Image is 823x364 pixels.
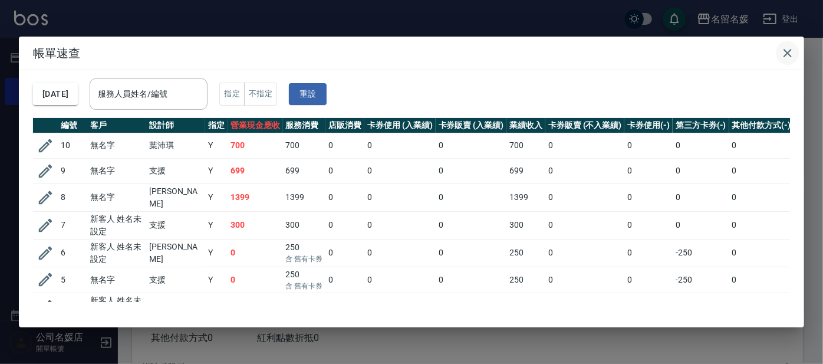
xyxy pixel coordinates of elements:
[205,133,228,158] td: Y
[673,293,729,320] td: 0
[228,211,283,239] td: 300
[146,211,205,239] td: 支援
[673,133,729,158] td: 0
[545,211,624,239] td: 0
[364,211,436,239] td: 0
[325,267,364,293] td: 0
[673,118,729,133] th: 第三方卡券(-)
[283,158,326,183] td: 699
[506,239,545,267] td: 250
[286,254,323,264] p: 含 舊有卡券
[729,293,794,320] td: 0
[205,158,228,183] td: Y
[87,267,146,293] td: 無名字
[58,239,87,267] td: 6
[58,118,87,133] th: 編號
[506,158,545,183] td: 699
[364,118,436,133] th: 卡券使用 (入業績)
[729,183,794,211] td: 0
[228,158,283,183] td: 699
[506,211,545,239] td: 300
[364,239,436,267] td: 0
[673,239,729,267] td: -250
[506,293,545,320] td: 400
[325,118,364,133] th: 店販消費
[146,267,205,293] td: 支援
[205,239,228,267] td: Y
[58,183,87,211] td: 8
[58,211,87,239] td: 7
[624,133,673,158] td: 0
[228,293,283,320] td: 400
[283,118,326,133] th: 服務消費
[364,133,436,158] td: 0
[729,267,794,293] td: 0
[87,158,146,183] td: 無名字
[283,211,326,239] td: 300
[545,267,624,293] td: 0
[729,133,794,158] td: 0
[673,158,729,183] td: 0
[624,267,673,293] td: 0
[364,183,436,211] td: 0
[244,83,277,106] button: 不指定
[506,183,545,211] td: 1399
[673,211,729,239] td: 0
[146,118,205,133] th: 設計師
[506,133,545,158] td: 700
[87,118,146,133] th: 客戶
[364,267,436,293] td: 0
[228,183,283,211] td: 1399
[545,133,624,158] td: 0
[228,133,283,158] td: 700
[436,239,507,267] td: 0
[624,239,673,267] td: 0
[325,183,364,211] td: 0
[283,183,326,211] td: 1399
[146,183,205,211] td: [PERSON_NAME]
[624,158,673,183] td: 0
[506,118,545,133] th: 業績收入
[325,293,364,320] td: 0
[624,211,673,239] td: 0
[545,239,624,267] td: 0
[436,267,507,293] td: 0
[205,267,228,293] td: Y
[58,267,87,293] td: 5
[219,83,245,106] button: 指定
[205,118,228,133] th: 指定
[436,293,507,320] td: 0
[283,239,326,267] td: 250
[436,158,507,183] td: 0
[205,183,228,211] td: Y
[283,293,326,320] td: 400
[545,293,624,320] td: 0
[146,133,205,158] td: 葉沛琪
[729,118,794,133] th: 其他付款方式(-)
[729,239,794,267] td: 0
[58,133,87,158] td: 10
[729,211,794,239] td: 0
[87,211,146,239] td: 新客人 姓名未設定
[364,293,436,320] td: 0
[545,183,624,211] td: 0
[87,293,146,320] td: 新客人 姓名未設定
[325,133,364,158] td: 0
[146,158,205,183] td: 支援
[325,211,364,239] td: 0
[283,133,326,158] td: 700
[436,211,507,239] td: 0
[673,267,729,293] td: -250
[436,118,507,133] th: 卡券販賣 (入業績)
[289,83,327,105] button: 重設
[87,133,146,158] td: 無名字
[545,118,624,133] th: 卡券販賣 (不入業績)
[624,293,673,320] td: 0
[228,118,283,133] th: 營業現金應收
[58,158,87,183] td: 9
[228,239,283,267] td: 0
[146,293,205,320] td: 支援
[325,239,364,267] td: 0
[436,133,507,158] td: 0
[729,158,794,183] td: 0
